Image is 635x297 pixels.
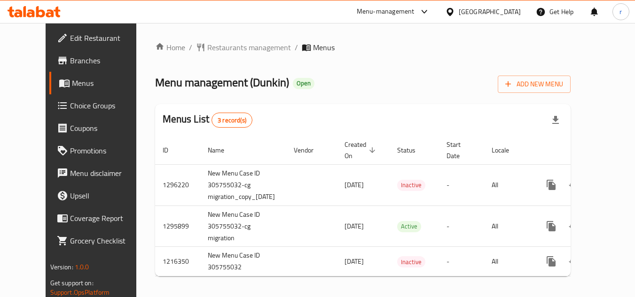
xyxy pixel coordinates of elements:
a: Upsell [49,184,152,207]
a: Edit Restaurant [49,27,152,49]
button: more [540,215,563,237]
div: Export file [544,109,567,131]
span: Edit Restaurant [70,32,144,44]
span: Upsell [70,190,144,201]
span: Coverage Report [70,213,144,224]
button: more [540,174,563,196]
span: [DATE] [345,179,364,191]
span: Menu management ( Dunkin ) [155,72,289,93]
a: Promotions [49,139,152,162]
td: 1295899 [155,206,200,247]
span: Promotions [70,145,144,156]
div: [GEOGRAPHIC_DATA] [459,7,521,17]
td: New Menu Case ID 305755032 [200,247,286,276]
button: more [540,250,563,273]
a: Home [155,42,185,53]
span: Vendor [294,145,326,156]
td: All [484,164,533,206]
a: Coupons [49,117,152,139]
span: Menu disclaimer [70,168,144,179]
li: / [189,42,192,53]
h2: Menus List [163,112,252,128]
a: Menus [49,72,152,94]
td: 1216350 [155,247,200,276]
span: 3 record(s) [212,116,252,125]
li: / [295,42,298,53]
span: Active [397,221,421,232]
span: 1.0.0 [75,261,89,273]
td: New Menu Case ID 305755032-cg migration [200,206,286,247]
span: Inactive [397,257,425,267]
td: - [439,247,484,276]
a: Choice Groups [49,94,152,117]
span: [DATE] [345,220,364,232]
span: Locale [492,145,521,156]
div: Menu-management [357,6,415,17]
td: - [439,206,484,247]
span: Add New Menu [505,78,563,90]
span: Get support on: [50,277,94,289]
nav: breadcrumb [155,42,571,53]
span: Restaurants management [207,42,291,53]
td: All [484,247,533,276]
span: Start Date [447,139,473,161]
span: [DATE] [345,255,364,267]
td: 1296220 [155,164,200,206]
td: All [484,206,533,247]
div: Total records count [212,113,252,128]
span: Version: [50,261,73,273]
span: Created On [345,139,378,161]
div: Active [397,221,421,232]
a: Branches [49,49,152,72]
span: Grocery Checklist [70,235,144,246]
span: Name [208,145,236,156]
span: r [619,7,622,17]
button: Add New Menu [498,76,571,93]
button: Change Status [563,250,585,273]
a: Restaurants management [196,42,291,53]
div: Open [293,78,314,89]
a: Coverage Report [49,207,152,229]
span: Coupons [70,122,144,134]
td: - [439,164,484,206]
button: Change Status [563,215,585,237]
span: Branches [70,55,144,66]
span: Menus [313,42,335,53]
a: Grocery Checklist [49,229,152,252]
a: Menu disclaimer [49,162,152,184]
span: Status [397,145,428,156]
span: Open [293,79,314,87]
span: Menus [72,77,144,89]
span: Inactive [397,180,425,190]
span: ID [163,145,180,156]
button: Change Status [563,174,585,196]
span: Choice Groups [70,100,144,111]
td: New Menu Case ID 305755032-cg migration_copy_[DATE] [200,164,286,206]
